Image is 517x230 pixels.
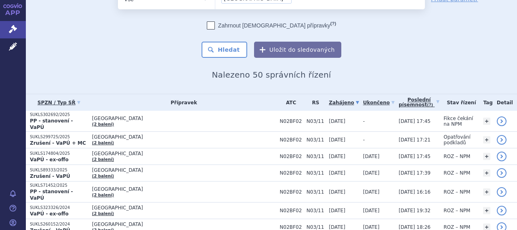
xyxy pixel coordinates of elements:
span: N03/11 [307,170,325,176]
span: [DATE] 18:26 [399,224,431,230]
span: [DATE] 17:45 [399,118,431,124]
span: [DATE] [363,189,380,195]
a: (2 balení) [92,174,114,178]
a: + [483,153,490,160]
a: (2 balení) [92,122,114,127]
a: (2 balení) [92,193,114,197]
span: [GEOGRAPHIC_DATA] [92,151,276,156]
span: [GEOGRAPHIC_DATA] [92,222,276,227]
a: Ukončeno [363,97,395,108]
strong: PP - stanovení - VaPÚ [30,118,73,130]
span: N03/11 [307,118,325,124]
span: [GEOGRAPHIC_DATA] [92,116,276,121]
span: [DATE] [329,154,345,159]
th: Přípravek [88,94,276,111]
a: Poslednípísemnost(?) [399,94,439,111]
a: + [483,118,490,125]
span: ROZ – NPM [443,224,470,230]
span: [DATE] [329,189,345,195]
abbr: (?) [330,21,336,26]
span: [GEOGRAPHIC_DATA] [92,186,276,192]
strong: VaPÚ - ex-offo [30,211,69,217]
strong: Zrušení - VaPÚ [30,173,70,179]
span: N02BF02 [280,154,303,159]
a: detail [497,168,506,178]
span: [DATE] [363,170,380,176]
span: N03/11 [307,208,325,213]
span: [DATE] [329,118,345,124]
a: detail [497,152,506,161]
a: + [483,169,490,177]
span: ROZ – NPM [443,189,470,195]
span: [DATE] 17:45 [399,154,431,159]
label: Zahrnout [DEMOGRAPHIC_DATA] přípravky [207,21,336,30]
a: + [483,207,490,214]
span: [DATE] 17:39 [399,170,431,176]
p: SUKLS260152/2024 [30,222,88,227]
strong: Zrušení - VaPÚ + MC [30,140,86,146]
span: Nalezeno 50 správních řízení [212,70,331,80]
span: [DATE] 17:21 [399,137,431,143]
span: ROZ – NPM [443,154,470,159]
a: (2 balení) [92,211,114,216]
button: Hledat [202,42,247,58]
a: detail [497,206,506,215]
a: SPZN / Typ SŘ [30,97,88,108]
a: (2 balení) [92,141,114,145]
span: N02BF02 [280,118,303,124]
span: [DATE] [329,137,345,143]
span: N03/11 [307,189,325,195]
span: [DATE] [329,170,345,176]
a: (2 balení) [92,157,114,162]
span: ROZ – NPM [443,170,470,176]
strong: VaPÚ - ex-offo [30,157,69,162]
span: [DATE] [363,154,380,159]
p: SUKLS299725/2025 [30,134,88,140]
span: [GEOGRAPHIC_DATA] [92,167,276,173]
span: - [363,118,365,124]
span: N02BF02 [280,208,303,213]
span: Fikce čekání na NPM [443,116,473,127]
a: Zahájeno [329,97,359,108]
span: [DATE] [363,224,380,230]
a: + [483,136,490,143]
a: detail [497,187,506,197]
span: - [363,137,365,143]
span: N02BF02 [280,224,303,230]
span: N03/11 [307,137,325,143]
p: SUKLS71452/2025 [30,183,88,188]
span: N03/11 [307,224,325,230]
th: Detail [493,94,517,111]
strong: PP - stanovení - VaPÚ [30,189,73,201]
p: SUKLS302692/2025 [30,112,88,118]
span: [DATE] 16:16 [399,189,431,195]
span: N03/11 [307,154,325,159]
span: N02BF02 [280,170,303,176]
span: [GEOGRAPHIC_DATA] [92,134,276,140]
p: SUKLS89333/2025 [30,167,88,173]
span: N02BF02 [280,137,303,143]
th: Tag [479,94,492,111]
span: ROZ – NPM [443,208,470,213]
span: N02BF02 [280,189,303,195]
span: [DATE] [329,224,345,230]
th: Stav řízení [439,94,479,111]
button: Uložit do sledovaných [254,42,341,58]
span: [DATE] [363,208,380,213]
abbr: (?) [427,103,433,108]
a: detail [497,135,506,145]
a: + [483,188,490,196]
p: SUKLS174804/2025 [30,151,88,156]
th: ATC [276,94,303,111]
span: [DATE] [329,208,345,213]
a: detail [497,116,506,126]
p: SUKLS323326/2024 [30,205,88,211]
span: [GEOGRAPHIC_DATA] [92,205,276,211]
span: Opatřování podkladů [443,134,471,146]
span: [DATE] 19:32 [399,208,431,213]
th: RS [303,94,325,111]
